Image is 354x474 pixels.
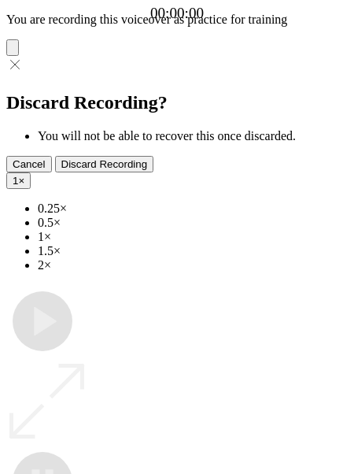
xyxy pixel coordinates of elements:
li: You will not be able to recover this once discarded. [38,129,348,143]
p: You are recording this voiceover as practice for training [6,13,348,27]
button: Cancel [6,156,52,172]
li: 1.5× [38,244,348,258]
li: 1× [38,230,348,244]
li: 0.25× [38,202,348,216]
button: 1× [6,172,31,189]
li: 0.5× [38,216,348,230]
button: Discard Recording [55,156,154,172]
span: 1 [13,175,18,187]
h2: Discard Recording? [6,92,348,113]
li: 2× [38,258,348,272]
a: 00:00:00 [150,5,204,22]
